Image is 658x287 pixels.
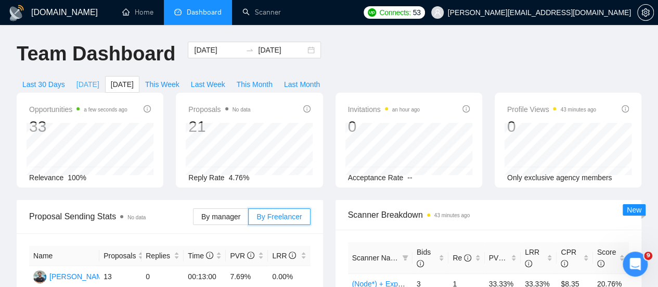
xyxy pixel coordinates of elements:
button: Last Month [278,76,326,93]
span: Only exclusive agency members [507,173,612,182]
span: By Freelancer [256,213,302,221]
span: info-circle [462,105,470,113]
span: Score [597,248,616,268]
span: No data [233,107,251,113]
span: PVR [489,254,513,262]
span: user [434,9,441,16]
span: This Month [237,79,273,90]
span: info-circle [464,254,471,261]
span: Reply Rate [188,173,224,182]
span: [DATE] [111,79,134,90]
span: filter [400,250,410,266]
span: Proposals [188,103,250,116]
a: setting [637,8,654,17]
span: 100% [68,173,86,182]
span: Connects: [379,7,410,18]
img: upwork-logo.png [368,8,376,17]
h1: Team Dashboard [17,42,175,66]
span: This Week [145,79,179,90]
span: LRR [525,248,539,268]
span: Acceptance Rate [348,173,404,182]
div: 33 [29,117,127,136]
time: 43 minutes ago [434,213,470,218]
div: 0 [507,117,596,136]
img: TS [33,270,46,283]
th: Proposals [99,246,141,266]
span: Scanner Breakdown [348,208,629,221]
span: info-circle [417,260,424,267]
time: 43 minutes ago [560,107,596,113]
button: This Week [139,76,185,93]
span: to [246,46,254,54]
span: Replies [146,250,172,261]
a: homeHome [122,8,153,17]
span: Invitations [348,103,420,116]
span: [DATE] [76,79,99,90]
span: info-circle [144,105,151,113]
time: a few seconds ago [84,107,127,113]
span: info-circle [622,105,629,113]
time: an hour ago [392,107,420,113]
span: By manager [201,213,240,221]
span: info-circle [303,105,311,113]
span: Re [453,254,471,262]
span: Opportunities [29,103,127,116]
span: info-circle [561,260,568,267]
span: Last 30 Days [22,79,65,90]
button: [DATE] [71,76,105,93]
span: Bids [417,248,431,268]
button: setting [637,4,654,21]
span: info-circle [597,260,604,267]
span: Scanner Name [352,254,401,262]
span: Last Week [191,79,225,90]
div: 0 [348,117,420,136]
span: filter [402,255,408,261]
iframe: Intercom live chat [623,252,648,277]
button: This Month [231,76,278,93]
span: Last Month [284,79,320,90]
span: Proposal Sending Stats [29,210,193,223]
span: swap-right [246,46,254,54]
span: LRR [272,252,296,260]
div: [PERSON_NAME] [49,271,109,282]
th: Replies [141,246,184,266]
input: Start date [194,44,241,56]
span: info-circle [506,254,513,261]
span: No data [127,215,146,220]
span: info-circle [289,252,296,259]
span: Time [188,252,213,260]
span: New [627,206,641,214]
span: Proposals [104,250,136,261]
input: End date [258,44,305,56]
span: 4.76% [229,173,250,182]
th: Name [29,246,99,266]
span: PVR [230,252,254,260]
span: info-circle [206,252,213,259]
span: info-circle [525,260,532,267]
span: 53 [413,7,421,18]
span: info-circle [247,252,254,259]
a: searchScanner [242,8,281,17]
a: TS[PERSON_NAME] [33,272,109,280]
span: CPR [561,248,576,268]
span: Relevance [29,173,63,182]
button: Last Week [185,76,231,93]
span: 9 [644,252,652,260]
span: Profile Views [507,103,596,116]
img: logo [8,5,25,21]
button: [DATE] [105,76,139,93]
button: Last 30 Days [17,76,71,93]
span: dashboard [174,8,182,16]
span: -- [407,173,412,182]
span: Dashboard [187,8,222,17]
div: 21 [188,117,250,136]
